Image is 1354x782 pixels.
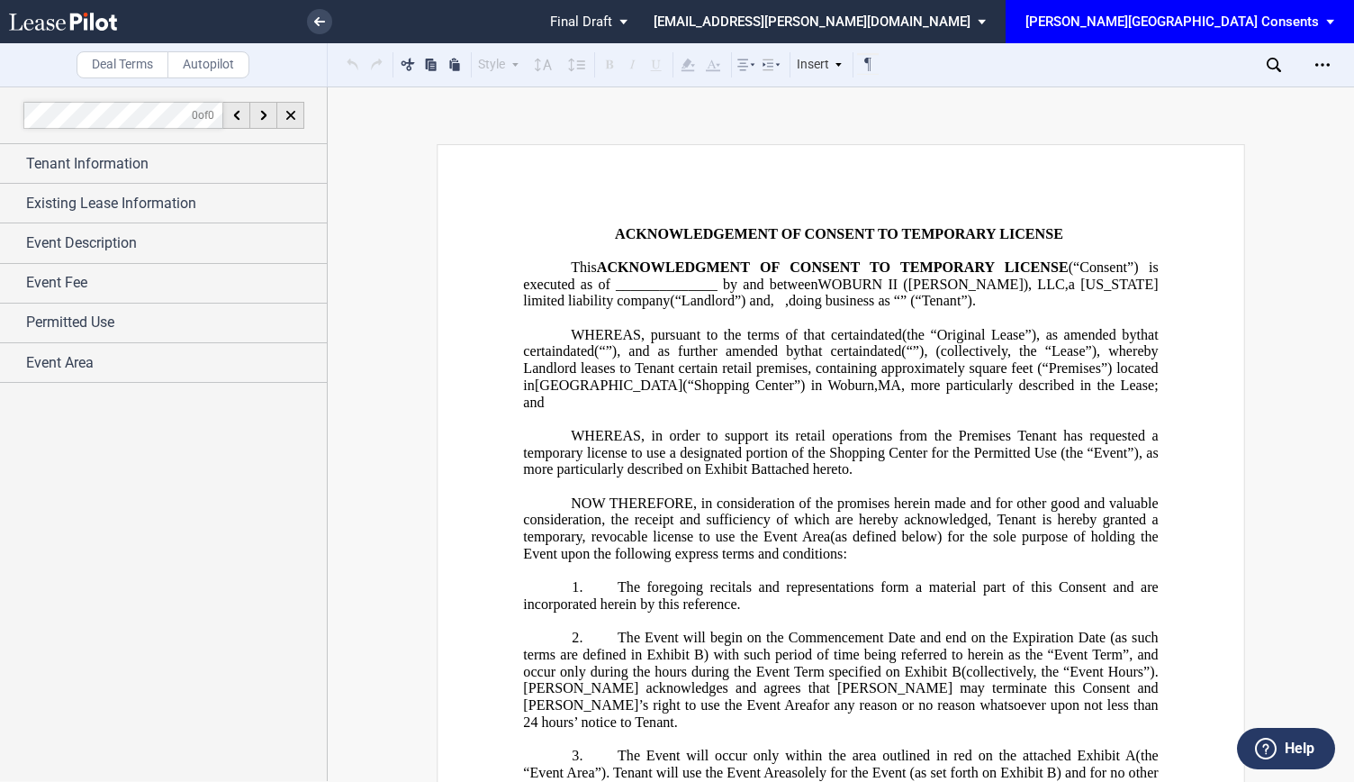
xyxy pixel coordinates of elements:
button: Paste [444,53,465,75]
span: Event Fee [26,272,87,294]
div: [PERSON_NAME][GEOGRAPHIC_DATA] Consents [1025,14,1319,30]
span: , [874,377,878,394]
a: B [1047,765,1057,781]
span: NOW THEREFORE, in consideration of the promises herein made and for other good and valuable consi... [523,495,1161,544]
span: of [192,108,214,121]
label: Autopilot [167,51,249,78]
button: Toggle Control Characters [857,53,879,75]
span: (the “Original Lease”), as amended by [902,326,1137,342]
span: (“Landlord”) and [670,293,770,309]
span: ”) [595,765,607,781]
div: Insert [794,53,846,77]
span: , [771,293,774,309]
button: Copy [420,53,442,75]
span: [US_STATE] [1080,276,1158,292]
span: (collectively, the “Event Hours”). [PERSON_NAME] acknowledges and agrees that [PERSON_NAME] may t... [523,663,1161,713]
span: (“Shopping Center”) in [682,377,822,394]
span: that certain dated (“ ”) [800,343,924,359]
span: ACKNOWLEDGEMENT OF CONSENT TO TEMPORARY LICENSE [615,225,1063,241]
span: , more particularly described in the Lease; and [523,377,1161,410]
span: that certain dated (“ ”) [523,326,1161,359]
span: The foregoing recitals and representations form a material part of this Consent and are incorpora... [523,579,1161,612]
span: Woburn [827,377,874,394]
span: Permitted Use [26,312,114,333]
span: (the “Event Area [523,748,1161,780]
span: (as defined below) for the sole purpose of holding the Event upon the following express terms and... [523,529,1161,561]
span: solely for the Event (as set forth on Exhibit [792,765,1043,781]
span: Existing Lease Information [26,193,196,214]
div: Open Lease options menu [1308,50,1337,79]
span: WOBURN II ([PERSON_NAME]), LLC [818,276,1065,292]
span: 3. [572,748,582,764]
span: hours’ notice to Tenant. [541,714,677,731]
a: A [1125,748,1136,764]
a: B [952,663,961,679]
button: Help [1237,728,1335,769]
span: MA [878,377,901,394]
span: The Event will occur only within the area outlined in red on the attached Exhibit [618,748,1120,764]
span: Event Description [26,232,137,254]
span: Tenant Information [26,153,149,175]
span: doing business as “ [789,293,900,309]
span: , [785,293,789,309]
span: a [1069,276,1075,292]
span: limited liability company [523,293,670,309]
button: Cut [397,53,419,75]
span: attached hereto. [761,461,853,477]
span: This [571,259,597,276]
span: dated [871,326,902,342]
span: Event Area [26,352,94,374]
a: B [751,461,761,477]
span: 1. [572,579,582,596]
span: , [1065,276,1069,292]
span: 2. [572,630,582,646]
span: 0 [208,108,214,121]
span: , whereby Landlord leases to Tenant certain retail premises, containing approximately [523,343,1161,376]
span: (“Consent”) is executed as of ______________ by and between [523,259,1161,292]
span: square feet (“Premises”) located in [523,360,1161,393]
span: Final Draft [550,14,612,30]
span: ACKNOWLEDGMENT OF CONSENT TO TEMPORARY LICENSE [597,259,1069,276]
span: WHEREAS, in order to support its retail operations from the Premises Tenant has requested a tempo... [523,428,1161,477]
span: ) with such period of time being referred to herein as the “Event Term”, and occur only during th... [523,647,1161,679]
a: B [694,647,704,663]
label: Deal Terms [77,51,168,78]
span: for any reason or no reason whatsoever upon not less than 24 [523,697,1161,730]
span: , and as further amended by [617,343,800,359]
span: “Tenant”). [916,293,976,309]
label: Help [1285,737,1314,760]
span: ” ( [900,293,916,309]
span: [GEOGRAPHIC_DATA] [535,377,682,394]
span: , (collectively, the “Lease”) [924,343,1097,359]
span: WHEREAS, pursuant to the terms of that certain [571,326,871,342]
span: . Tenant will use the Event Area [606,765,791,781]
span: 0 [192,108,198,121]
span: The Event will begin on the Commencement Date and end on the Expiration Date (as such terms are d... [523,630,1161,662]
